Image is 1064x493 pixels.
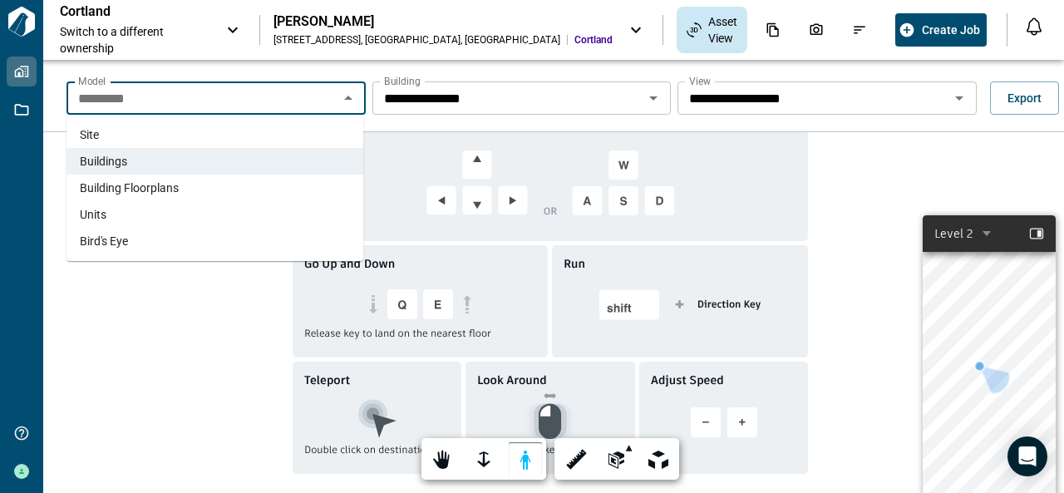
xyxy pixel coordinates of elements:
span: Go Up and Down [304,255,395,272]
span: Cortland [574,33,613,47]
span: Direction Key [697,298,761,312]
span: Export [1007,90,1042,106]
span: Switch to a different ownership [60,23,209,57]
span: Run [564,255,585,272]
span: Buildings [80,153,127,170]
div: Jobs [885,16,920,44]
button: Open [948,86,971,110]
span: Bird's Eye [80,233,128,249]
label: View [689,74,711,88]
button: Export [990,81,1059,115]
div: [STREET_ADDRESS] , [GEOGRAPHIC_DATA] , [GEOGRAPHIC_DATA] [273,33,560,47]
span: Adjust Speed [651,372,724,388]
span: Site [80,126,99,143]
span: Teleport [304,372,350,388]
span: Release key to land on the nearest floor [304,327,491,352]
div: Open Intercom Messenger [1007,436,1047,476]
div: Asset View [677,7,747,53]
button: Create Job [895,13,987,47]
label: Building [384,74,421,88]
span: Building Floorplans [80,180,179,196]
div: Photos [799,16,834,44]
button: Close [337,86,360,110]
span: Create Job [922,22,980,38]
p: Cortland [60,3,209,20]
button: Open notification feed [1021,13,1047,40]
span: Double click on destination [304,443,432,469]
div: Level 2 [934,225,973,242]
button: Open [642,86,665,110]
span: OR [544,205,557,219]
div: Documents [756,16,791,44]
label: Model [78,74,106,88]
div: Issues & Info [842,16,877,44]
div: [PERSON_NAME] [273,13,613,30]
span: Units [80,206,106,223]
span: Asset View [708,13,737,47]
span: Look Around [477,372,547,388]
